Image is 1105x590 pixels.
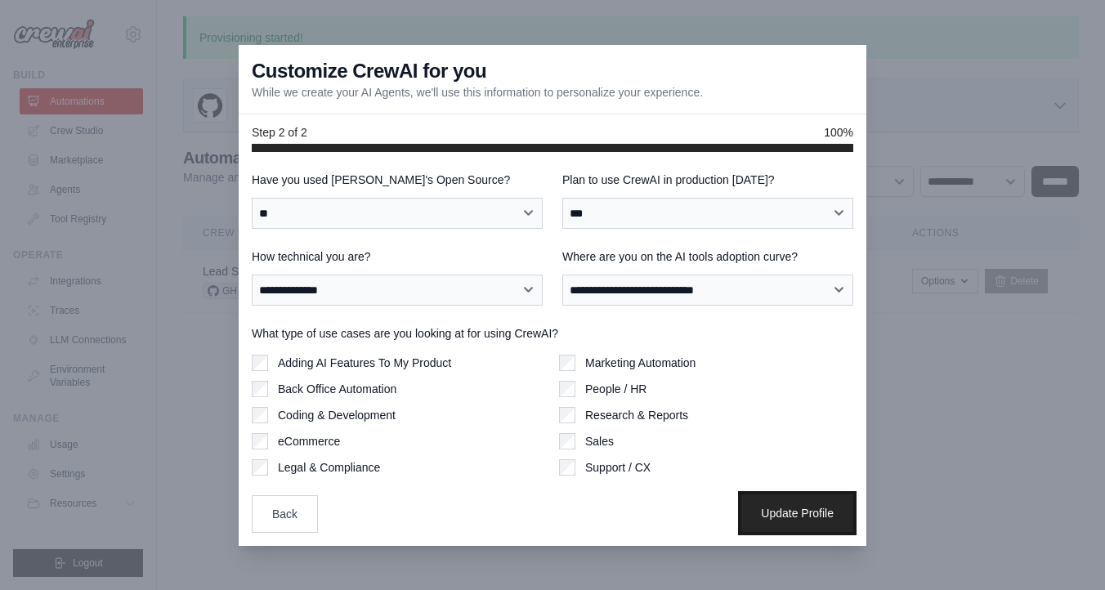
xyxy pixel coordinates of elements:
[252,124,307,141] span: Step 2 of 2
[252,172,543,188] label: Have you used [PERSON_NAME]'s Open Source?
[278,459,380,476] label: Legal & Compliance
[252,325,853,342] label: What type of use cases are you looking at for using CrewAI?
[824,124,853,141] span: 100%
[278,355,451,371] label: Adding AI Features To My Product
[252,84,703,101] p: While we create your AI Agents, we'll use this information to personalize your experience.
[252,248,543,265] label: How technical you are?
[278,407,396,423] label: Coding & Development
[278,381,396,397] label: Back Office Automation
[585,355,696,371] label: Marketing Automation
[278,433,340,449] label: eCommerce
[562,248,853,265] label: Where are you on the AI tools adoption curve?
[585,407,688,423] label: Research & Reports
[252,58,486,84] h3: Customize CrewAI for you
[741,494,853,532] button: Update Profile
[562,172,853,188] label: Plan to use CrewAI in production [DATE]?
[585,433,614,449] label: Sales
[252,495,318,533] button: Back
[585,381,646,397] label: People / HR
[585,459,651,476] label: Support / CX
